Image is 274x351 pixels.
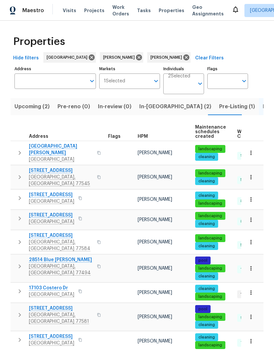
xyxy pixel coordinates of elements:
span: 5 Done [238,177,257,183]
span: landscaping [196,314,225,320]
span: HPM [138,134,148,139]
span: cleaning [196,243,217,249]
span: landscaping [196,266,225,271]
span: landscaping [196,146,225,152]
span: [PERSON_NAME] [138,197,172,202]
span: [PERSON_NAME] [138,175,172,179]
span: Projects [84,7,104,14]
label: Markets [99,67,160,71]
span: Tasks [137,8,151,13]
span: cleaning [196,335,217,340]
span: Flags [108,134,121,139]
button: Open [87,76,97,86]
button: Clear Filters [193,52,226,64]
span: 11 Done [238,267,258,272]
span: Pre-Listing (1) [219,102,255,111]
span: Maestro [22,7,44,14]
span: Properties [159,7,184,14]
span: Properties [13,38,65,45]
span: Hide filters [13,54,39,62]
span: 1 Selected [104,78,125,84]
button: Hide filters [11,52,41,64]
span: cleaning [196,178,217,184]
span: landscaping [196,201,225,206]
span: Upcoming (2) [14,102,50,111]
span: Visits [63,7,76,14]
span: 9 Done [238,315,257,321]
span: cleaning [196,322,217,328]
span: cleaning [196,193,217,198]
span: landscaping [196,294,225,299]
span: Clear Filters [195,54,224,62]
span: [PERSON_NAME] [138,290,172,295]
span: [PERSON_NAME] [138,217,172,222]
span: cleaning [196,286,217,292]
label: Flags [207,67,248,71]
button: Open [151,76,161,86]
span: cleaning [196,221,217,227]
div: [PERSON_NAME] [100,52,143,63]
span: landscaping [196,342,225,348]
span: Geo Assignments [192,4,224,17]
span: Address [29,134,48,139]
span: landscaping [196,236,225,241]
span: Maintenance schedules created [195,125,226,139]
span: Pre-reno (0) [57,102,90,111]
span: [PERSON_NAME] [138,240,172,244]
button: Open [240,76,249,86]
span: [PERSON_NAME] [103,54,137,61]
span: [PERSON_NAME] [138,339,172,343]
span: 2 Selected [168,73,190,79]
span: cleaning [196,274,217,279]
button: Open [195,79,205,88]
span: [PERSON_NAME] [138,315,172,319]
span: landscaping [196,213,225,219]
span: Work Orders [112,4,129,17]
span: pool [196,258,210,263]
div: [PERSON_NAME] [147,52,191,63]
span: 7 Done [238,340,257,346]
span: 8 Done [238,198,257,204]
span: 8 Done [238,219,257,224]
span: [GEOGRAPHIC_DATA] [47,54,90,61]
span: 1 WIP [238,292,253,297]
span: cleaning [196,154,217,160]
span: In-review (0) [98,102,131,111]
span: [PERSON_NAME] [150,54,185,61]
span: In-[GEOGRAPHIC_DATA] (2) [139,102,211,111]
span: pool [196,306,210,312]
div: [GEOGRAPHIC_DATA] [43,52,96,63]
span: [PERSON_NAME] [138,151,172,155]
label: Address [14,67,96,71]
span: 9 Done [238,153,257,158]
label: Individuals [163,67,204,71]
span: 5 Done [238,242,257,248]
span: landscaping [196,171,225,176]
span: [PERSON_NAME] [138,266,172,271]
